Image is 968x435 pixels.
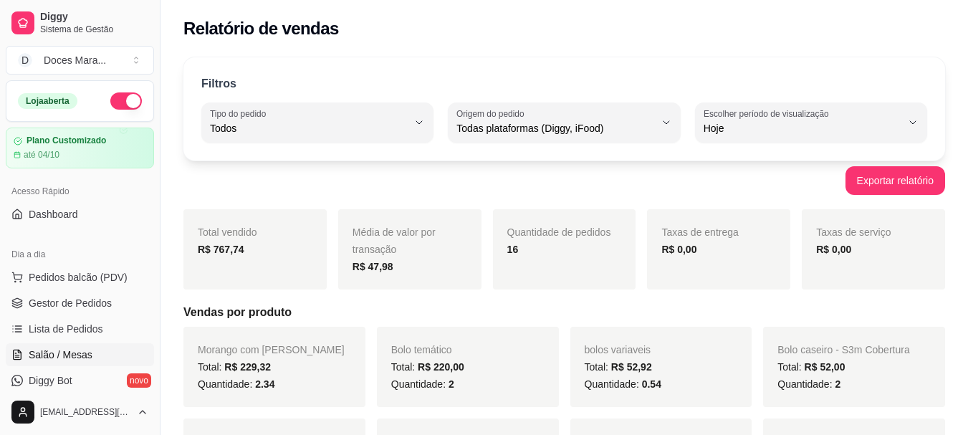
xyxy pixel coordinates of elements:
[6,369,154,392] a: Diggy Botnovo
[507,244,519,255] strong: 16
[29,296,112,310] span: Gestor de Pedidos
[777,361,845,373] span: Total:
[661,226,738,238] span: Taxas de entrega
[198,226,257,238] span: Total vendido
[6,317,154,340] a: Lista de Pedidos
[507,226,611,238] span: Quantidade de pedidos
[210,107,271,120] label: Tipo do pedido
[44,53,106,67] div: Doces Mara ...
[6,203,154,226] a: Dashboard
[704,107,833,120] label: Escolher período de visualização
[6,180,154,203] div: Acesso Rápido
[40,24,148,35] span: Sistema de Gestão
[585,361,652,373] span: Total:
[198,344,345,355] span: Morango com [PERSON_NAME]
[611,361,652,373] span: R$ 52,92
[201,75,236,92] p: Filtros
[6,6,154,40] a: DiggySistema de Gestão
[816,226,891,238] span: Taxas de serviço
[198,244,244,255] strong: R$ 767,74
[255,378,274,390] span: 2.34
[835,378,840,390] span: 2
[6,292,154,315] a: Gestor de Pedidos
[661,244,696,255] strong: R$ 0,00
[183,304,945,321] h5: Vendas por produto
[29,373,72,388] span: Diggy Bot
[391,361,464,373] span: Total:
[198,361,271,373] span: Total:
[777,378,840,390] span: Quantidade:
[6,243,154,266] div: Dia a dia
[845,166,945,195] button: Exportar relatório
[6,395,154,429] button: [EMAIL_ADDRESS][DOMAIN_NAME]
[456,107,529,120] label: Origem do pedido
[6,266,154,289] button: Pedidos balcão (PDV)
[448,102,680,143] button: Origem do pedidoTodas plataformas (Diggy, iFood)
[353,261,393,272] strong: R$ 47,98
[29,348,92,362] span: Salão / Mesas
[110,92,142,110] button: Alterar Status
[704,121,901,135] span: Hoje
[24,149,59,161] article: até 04/10
[198,378,274,390] span: Quantidade:
[6,46,154,75] button: Select a team
[6,343,154,366] a: Salão / Mesas
[183,17,339,40] h2: Relatório de vendas
[391,344,452,355] span: Bolo temático
[29,270,128,285] span: Pedidos balcão (PDV)
[805,361,845,373] span: R$ 52,00
[585,378,661,390] span: Quantidade:
[27,135,106,146] article: Plano Customizado
[210,121,408,135] span: Todos
[777,344,909,355] span: Bolo caseiro - S3m Cobertura
[201,102,433,143] button: Tipo do pedidoTodos
[40,11,148,24] span: Diggy
[6,128,154,168] a: Plano Customizadoaté 04/10
[18,93,77,109] div: Loja aberta
[18,53,32,67] span: D
[456,121,654,135] span: Todas plataformas (Diggy, iFood)
[695,102,927,143] button: Escolher período de visualizaçãoHoje
[29,207,78,221] span: Dashboard
[391,378,454,390] span: Quantidade:
[29,322,103,336] span: Lista de Pedidos
[224,361,271,373] span: R$ 229,32
[40,406,131,418] span: [EMAIL_ADDRESS][DOMAIN_NAME]
[418,361,464,373] span: R$ 220,00
[816,244,851,255] strong: R$ 0,00
[449,378,454,390] span: 2
[642,378,661,390] span: 0.54
[585,344,651,355] span: bolos variaveis
[353,226,436,255] span: Média de valor por transação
